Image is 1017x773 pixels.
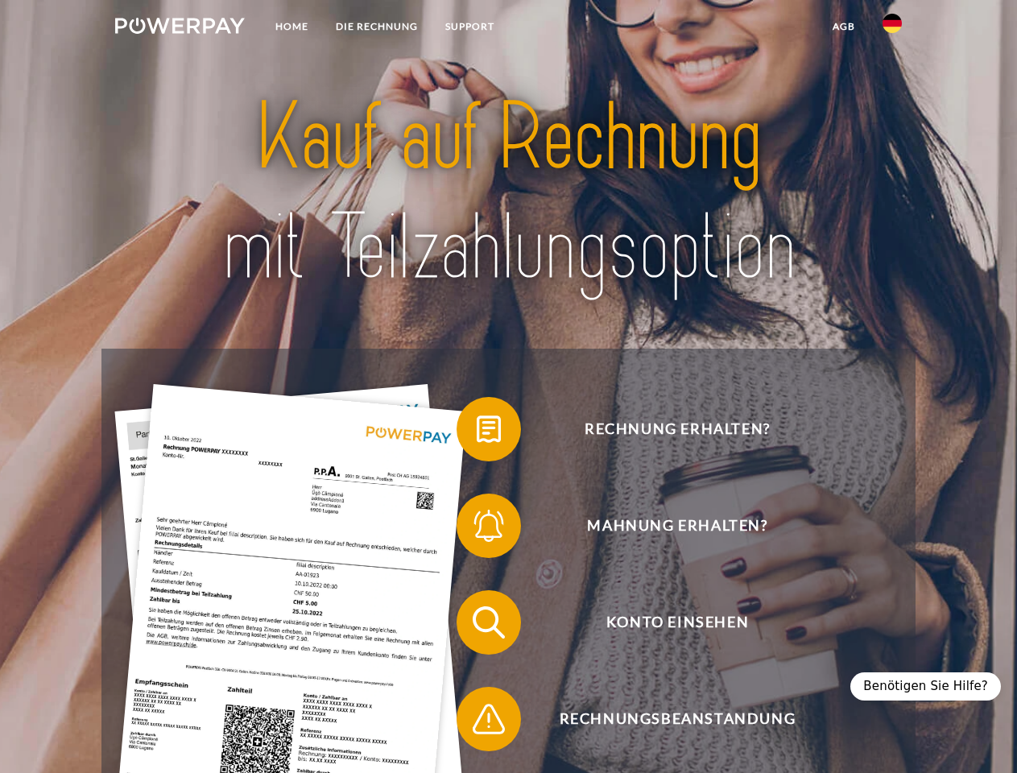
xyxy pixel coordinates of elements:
img: logo-powerpay-white.svg [115,18,245,34]
button: Mahnung erhalten? [457,494,875,558]
span: Mahnung erhalten? [480,494,874,558]
a: DIE RECHNUNG [322,12,432,41]
button: Rechnungsbeanstandung [457,687,875,751]
span: Konto einsehen [480,590,874,655]
button: Konto einsehen [457,590,875,655]
button: Rechnung erhalten? [457,397,875,461]
span: Rechnungsbeanstandung [480,687,874,751]
a: Home [262,12,322,41]
span: Rechnung erhalten? [480,397,874,461]
div: Benötigen Sie Hilfe? [850,672,1001,701]
img: title-powerpay_de.svg [154,77,863,308]
img: qb_warning.svg [469,699,509,739]
img: qb_bill.svg [469,409,509,449]
a: SUPPORT [432,12,508,41]
img: qb_search.svg [469,602,509,643]
img: de [883,14,902,33]
img: qb_bell.svg [469,506,509,546]
a: agb [819,12,869,41]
